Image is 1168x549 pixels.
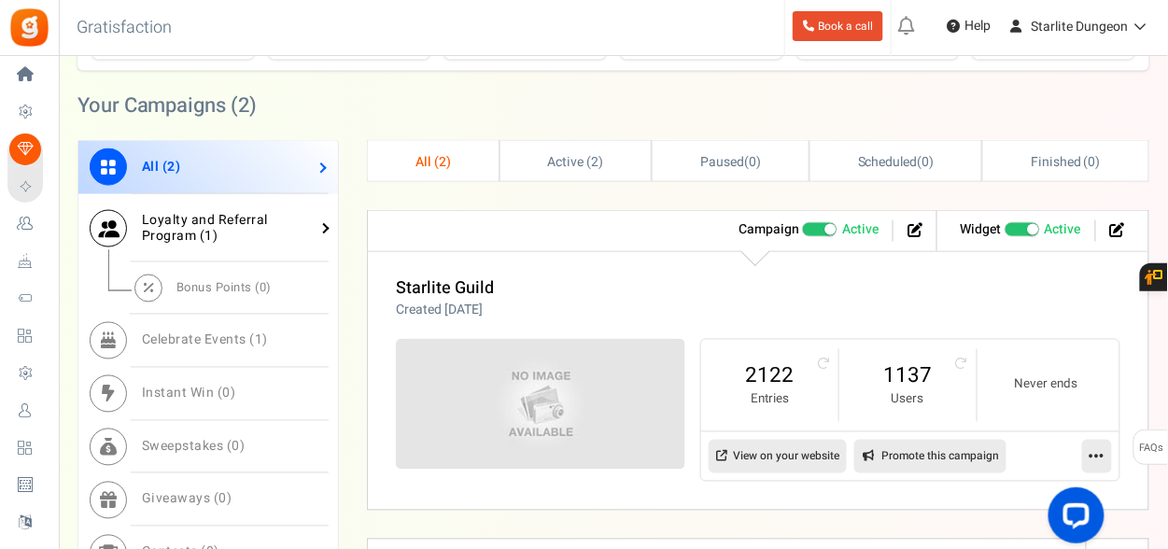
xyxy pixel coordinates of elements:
[548,152,604,172] span: Active ( )
[415,152,451,172] span: All ( )
[947,220,1096,242] li: Widget activated
[1139,430,1164,466] span: FAQs
[1045,220,1081,239] span: Active
[142,157,181,176] span: All ( )
[739,219,799,239] strong: Campaign
[749,152,756,172] span: 0
[219,489,228,509] span: 0
[396,302,494,320] p: Created [DATE]
[142,384,236,403] span: Instant Win ( )
[223,384,232,403] span: 0
[142,331,268,350] span: Celebrate Events ( )
[961,219,1002,239] strong: Widget
[996,376,1097,394] small: Never ends
[439,152,446,172] span: 2
[396,276,494,302] a: Starlite Guild
[8,7,50,49] img: Gratisfaction
[858,361,958,391] a: 1137
[176,279,272,297] span: Bonus Points ( )
[255,331,263,350] span: 1
[854,440,1006,473] a: Promote this campaign
[793,11,883,41] a: Book a call
[922,152,930,172] span: 0
[1089,152,1096,172] span: 0
[56,9,192,47] h3: Gratisfaction
[77,96,257,115] h2: Your Campaigns ( )
[700,152,744,172] span: Paused
[940,11,999,41] a: Help
[858,152,934,172] span: ( )
[168,157,176,176] span: 2
[700,152,761,172] span: ( )
[961,17,992,35] span: Help
[858,152,918,172] span: Scheduled
[709,440,847,473] a: View on your website
[720,361,820,391] a: 2122
[591,152,598,172] span: 2
[142,437,246,457] span: Sweepstakes ( )
[142,210,268,246] span: Loyalty and Referral Program ( )
[142,489,232,509] span: Giveaways ( )
[238,91,249,120] span: 2
[232,437,241,457] span: 0
[858,391,958,409] small: Users
[260,279,267,297] span: 0
[1032,17,1129,36] span: Starlite Dungeon
[720,391,820,409] small: Entries
[842,220,879,239] span: Active
[1032,152,1101,172] span: Finished ( )
[205,226,214,246] span: 1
